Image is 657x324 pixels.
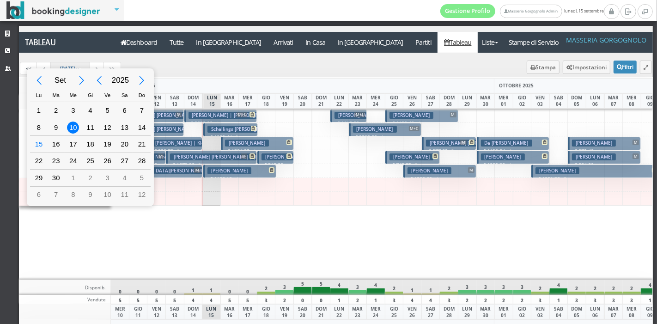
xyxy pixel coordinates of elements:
div: Venerdì, Settembre 5 [99,102,116,118]
div: 12 [101,121,113,133]
div: Venerdì, Ottobre 3 [99,169,116,186]
div: Mercoledì, Ottobre 1 [65,169,82,186]
div: 15 [33,138,45,150]
div: Venerdì, Settembre 12 [99,119,116,135]
div: Lunedì [30,89,47,102]
div: Sabato, Ottobre 4 [116,169,133,186]
div: Venerdì, Settembre 19 [99,135,116,152]
div: Giovedì, Settembre 25 [82,153,99,169]
div: Lunedì, Settembre 29 [30,169,47,186]
div: Martedì, Settembre 30 [48,169,65,186]
div: Venerdì [99,89,116,102]
div: 17 [67,138,79,150]
div: 24 [67,155,79,167]
div: Next Month [72,70,92,91]
div: 10 [101,189,113,201]
div: Martedì, Settembre 16 [48,135,65,152]
div: Lunedì, Settembre 8 [30,119,47,135]
div: Previous Month [29,70,49,91]
div: Venerdì, Settembre 26 [99,153,116,169]
div: Mercoledì [65,89,82,102]
div: Sabato, Settembre 20 [116,135,133,152]
div: 19 [101,138,113,150]
div: 18 [84,138,96,150]
div: Mercoledì, Settembre 17 [65,135,82,152]
div: 12 [136,189,148,201]
div: Domenica [133,89,150,102]
div: 9 [84,189,96,201]
div: 22 [33,155,45,167]
div: Domenica, Settembre 28 [133,153,150,169]
div: 16 [50,138,62,150]
div: Giovedì, Settembre 11 [82,119,99,135]
div: 1 [67,172,79,184]
div: 27 [119,155,131,167]
div: Sabato [116,89,133,102]
div: 13 [119,121,131,133]
div: 7 [136,104,148,116]
div: Domenica, Settembre 7 [133,102,150,118]
div: Domenica, Settembre 21 [133,135,150,152]
div: Giovedì, Ottobre 2 [82,169,99,186]
div: Domenica, Settembre 14 [133,119,150,135]
div: Sabato, Ottobre 11 [116,186,133,202]
div: 28 [136,155,148,167]
div: 6 [119,104,131,116]
div: Martedì [48,89,65,102]
div: 8 [33,121,45,133]
div: Martedì, Settembre 23 [48,153,65,169]
div: Giovedì [82,89,99,102]
div: Next Year [132,70,152,91]
div: 11 [119,189,131,201]
div: Venerdì, Ottobre 10 [99,186,116,202]
div: Domenica, Ottobre 5 [133,169,150,186]
div: 1 [33,104,45,116]
div: 3 [101,172,113,184]
div: Martedì, Settembre 2 [48,102,65,118]
div: 2 [50,104,62,116]
div: 14 [136,121,148,133]
div: 4 [119,172,131,184]
div: 5 [101,104,113,116]
div: 26 [101,155,113,167]
div: 10 [67,121,79,133]
div: Sabato, Settembre 6 [116,102,133,118]
div: Mercoledì, Settembre 3 [65,102,82,118]
div: Lunedì, Ottobre 6 [30,186,47,202]
div: 25 [84,155,96,167]
div: Giovedì, Settembre 18 [82,135,99,152]
div: Mercoledì, Settembre 24 [65,153,82,169]
div: Sabato, Settembre 27 [116,153,133,169]
div: 2025 [108,72,134,89]
div: 23 [50,155,62,167]
div: Settembre [48,72,73,89]
div: 20 [119,138,131,150]
div: Martedì, Settembre 9 [48,119,65,135]
div: Previous Year [89,70,109,91]
div: Giovedì, Ottobre 9 [82,186,99,202]
div: Giovedì, Settembre 4 [82,102,99,118]
div: 29 [33,172,45,184]
div: 11 [84,121,96,133]
div: 4 [84,104,96,116]
div: Domenica, Ottobre 12 [133,186,150,202]
div: 21 [136,138,148,150]
div: Lunedì, Settembre 1 [30,102,47,118]
div: 5 [136,172,148,184]
div: 8 [67,189,79,201]
div: Sabato, Settembre 13 [116,119,133,135]
div: Martedì, Ottobre 7 [48,186,65,202]
div: 6 [33,189,45,201]
div: 9 [50,121,62,133]
div: Mercoledì, Ottobre 8 [65,186,82,202]
div: 7 [50,189,62,201]
div: Lunedì, Settembre 22 [30,153,47,169]
div: 30 [50,172,62,184]
div: Mercoledì, Settembre 10 [65,119,82,135]
div: 3 [67,104,79,116]
div: Oggi, Lunedì, Settembre 15 [30,135,47,152]
div: 2 [84,172,96,184]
